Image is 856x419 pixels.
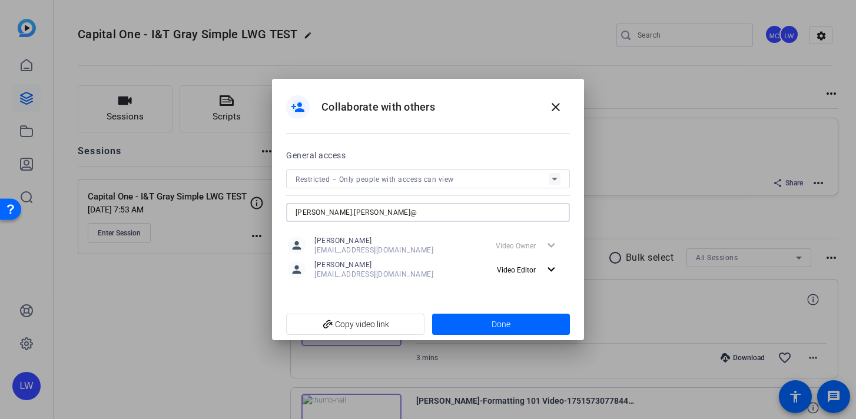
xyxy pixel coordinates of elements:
[296,313,415,335] span: Copy video link
[296,205,560,220] input: Add others: Type email, team name or team members name
[314,260,433,270] span: [PERSON_NAME]
[497,266,536,274] span: Video Editor
[314,245,433,255] span: [EMAIL_ADDRESS][DOMAIN_NAME]
[296,175,454,184] span: Restricted – Only people with access can view
[286,148,346,162] h2: General access
[318,315,338,335] mat-icon: add_link
[432,314,570,335] button: Done
[314,236,433,245] span: [PERSON_NAME]
[492,318,510,331] span: Done
[288,237,306,254] mat-icon: person
[321,100,435,114] h1: Collaborate with others
[286,314,424,335] button: Copy video link
[549,100,563,114] mat-icon: close
[492,259,568,280] button: Video Editor
[288,261,306,278] mat-icon: person
[291,100,305,114] mat-icon: person_add
[314,270,433,279] span: [EMAIL_ADDRESS][DOMAIN_NAME]
[544,262,559,277] mat-icon: expand_more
